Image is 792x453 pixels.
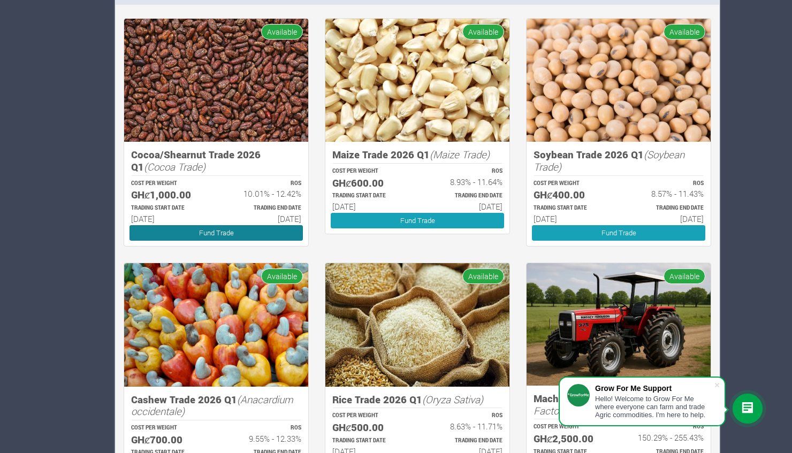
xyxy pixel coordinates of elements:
p: Estimated Trading End Date [427,192,502,200]
h5: GHȼ600.00 [332,177,408,189]
h6: [DATE] [628,214,704,224]
i: (Tractors, Factories and Machines) [534,391,690,417]
h6: 8.93% - 11.64% [427,177,502,187]
span: Available [261,268,303,284]
h6: 8.57% - 11.43% [628,189,704,198]
p: COST PER WEIGHT [534,180,609,188]
p: ROS [427,167,502,175]
h6: [DATE] [131,214,207,224]
h5: Cashew Trade 2026 Q1 [131,394,301,418]
p: COST PER WEIGHT [131,180,207,188]
h5: Rice Trade 2026 Q1 [332,394,502,406]
h5: GHȼ400.00 [534,189,609,201]
h6: 10.01% - 12.42% [226,189,301,198]
p: ROS [226,424,301,432]
p: COST PER WEIGHT [332,167,408,175]
p: Estimated Trading End Date [427,437,502,445]
i: (Cocoa Trade) [144,160,205,173]
p: Estimated Trading End Date [628,204,704,212]
h6: 9.55% - 12.33% [226,434,301,443]
span: Available [462,268,504,284]
p: Estimated Trading End Date [226,204,301,212]
p: ROS [427,412,502,420]
p: Estimated Trading Start Date [131,204,207,212]
a: Fund Trade [532,225,705,241]
h6: 8.63% - 11.71% [427,421,502,431]
p: COST PER WEIGHT [332,412,408,420]
div: Grow For Me Support [595,384,714,393]
p: Estimated Trading Start Date [534,204,609,212]
h5: Machinery Fund (10 Yrs) [534,393,704,417]
h6: 150.29% - 255.43% [628,433,704,442]
h6: [DATE] [427,202,502,211]
h5: GHȼ700.00 [131,434,207,446]
p: COST PER WEIGHT [131,424,207,432]
span: Available [261,24,303,40]
span: Available [664,268,705,284]
img: growforme image [325,19,509,142]
i: (Soybean Trade) [534,148,684,173]
h5: Cocoa/Shearnut Trade 2026 Q1 [131,149,301,173]
i: (Maize Trade) [430,148,490,161]
img: growforme image [527,19,711,142]
p: ROS [628,180,704,188]
h5: Soybean Trade 2026 Q1 [534,149,704,173]
h6: [DATE] [226,214,301,224]
h6: [DATE] [332,202,408,211]
i: (Anacardium occidentale) [131,393,293,418]
a: Fund Trade [331,213,504,228]
img: growforme image [124,19,308,142]
p: ROS [226,180,301,188]
p: ROS [628,423,704,431]
img: growforme image [124,263,308,387]
span: Available [664,24,705,40]
span: Available [462,24,504,40]
img: growforme image [325,263,509,387]
p: Estimated Trading Start Date [332,192,408,200]
i: (Oryza Sativa) [422,393,483,406]
h5: GHȼ500.00 [332,421,408,434]
h5: Maize Trade 2026 Q1 [332,149,502,161]
h6: [DATE] [534,214,609,224]
h5: GHȼ2,500.00 [534,433,609,445]
p: Estimated Trading Start Date [332,437,408,445]
h5: GHȼ1,000.00 [131,189,207,201]
a: Fund Trade [130,225,303,241]
div: Hello! Welcome to Grow For Me where everyone can farm and trade Agric commodities. I'm here to help. [595,395,714,419]
p: COST PER WEIGHT [534,423,609,431]
img: growforme image [527,263,711,386]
